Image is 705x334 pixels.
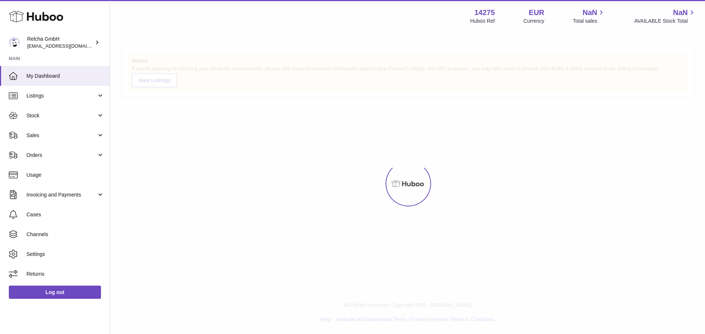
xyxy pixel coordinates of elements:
[26,73,104,80] span: My Dashboard
[26,191,97,198] span: Invoicing and Payments
[26,92,97,99] span: Listings
[524,18,545,25] div: Currency
[634,18,696,25] span: AVAILABLE Stock Total
[673,8,688,18] span: NaN
[26,251,104,258] span: Settings
[26,271,104,278] span: Returns
[529,8,544,18] strong: EUR
[26,132,97,139] span: Sales
[573,8,605,25] a: NaN Total sales
[26,172,104,179] span: Usage
[26,231,104,238] span: Channels
[26,112,97,119] span: Stock
[634,8,696,25] a: NaN AVAILABLE Stock Total
[582,8,597,18] span: NaN
[470,18,495,25] div: Huboo Ref
[474,8,495,18] strong: 14275
[26,211,104,218] span: Cases
[27,36,93,49] div: Relcha GmbH
[573,18,605,25] span: Total sales
[27,43,108,49] span: [EMAIL_ADDRESS][DOMAIN_NAME]
[9,37,20,48] img: internalAdmin-14275@internal.huboo.com
[26,152,97,159] span: Orders
[9,286,101,299] a: Log out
